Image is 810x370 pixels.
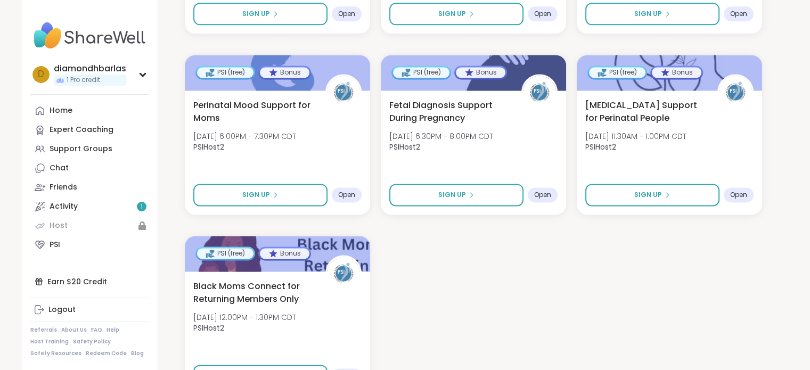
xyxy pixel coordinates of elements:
div: Support Groups [50,144,112,154]
button: Sign Up [389,184,523,206]
span: Perinatal Mood Support for Moms [193,99,314,125]
b: PSIHost2 [389,142,420,152]
span: Open [730,191,747,199]
a: Friends [30,178,149,197]
a: PSI [30,235,149,254]
a: Redeem Code [86,350,127,357]
button: Sign Up [193,3,328,25]
div: Host [50,220,68,231]
div: Bonus [456,67,505,78]
span: Sign Up [242,9,270,19]
a: Activity1 [30,197,149,216]
a: Safety Policy [73,338,111,346]
span: Sign Up [634,9,662,19]
b: PSIHost2 [193,323,224,333]
a: Chat [30,159,149,178]
div: Chat [50,163,69,174]
img: PSIHost2 [327,76,360,109]
a: Expert Coaching [30,120,149,139]
div: diamondhbarlas [54,63,126,75]
b: PSIHost2 [585,142,616,152]
img: PSIHost2 [327,257,360,290]
button: Sign Up [585,184,719,206]
div: Earn $20 Credit [30,272,149,291]
span: Fetal Diagnosis Support During Pregnancy [389,99,510,125]
a: Support Groups [30,139,149,159]
span: Open [338,10,355,18]
span: Open [730,10,747,18]
span: Black Moms Connect for Returning Members Only [193,280,314,306]
div: Friends [50,182,77,193]
b: PSIHost2 [193,142,224,152]
div: PSI (free) [197,67,253,78]
a: Referrals [30,326,57,334]
button: Sign Up [389,3,523,25]
div: Bonus [260,248,309,259]
div: PSI (free) [589,67,645,78]
a: Home [30,101,149,120]
span: 1 [141,202,143,211]
a: About Us [61,326,87,334]
span: Sign Up [634,190,662,200]
span: Open [338,191,355,199]
img: PSIHost2 [523,76,556,109]
img: ShareWell Nav Logo [30,17,149,54]
div: PSI (free) [393,67,449,78]
div: Logout [48,305,76,315]
div: Expert Coaching [50,125,113,135]
span: [DATE] 11:30AM - 1:00PM CDT [585,131,686,142]
span: [DATE] 12:00PM - 1:30PM CDT [193,312,296,323]
a: Blog [131,350,144,357]
span: [MEDICAL_DATA] Support for Perinatal People [585,99,706,125]
span: 1 Pro credit [67,76,100,85]
a: Host [30,216,149,235]
button: Sign Up [585,3,719,25]
span: Sign Up [242,190,270,200]
span: Open [534,10,551,18]
span: Open [534,191,551,199]
div: Bonus [652,67,701,78]
div: Bonus [260,67,309,78]
span: [DATE] 6:30PM - 8:00PM CDT [389,131,493,142]
div: Activity [50,201,78,212]
span: [DATE] 6:00PM - 7:30PM CDT [193,131,296,142]
span: Sign Up [438,190,466,200]
a: Safety Resources [30,350,81,357]
a: Logout [30,300,149,319]
button: Sign Up [193,184,328,206]
span: Sign Up [438,9,466,19]
img: PSIHost2 [719,76,752,109]
div: PSI (free) [197,248,253,259]
a: Help [107,326,119,334]
span: d [38,68,44,81]
div: Home [50,105,72,116]
div: PSI [50,240,60,250]
a: FAQ [91,326,102,334]
a: Host Training [30,338,69,346]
